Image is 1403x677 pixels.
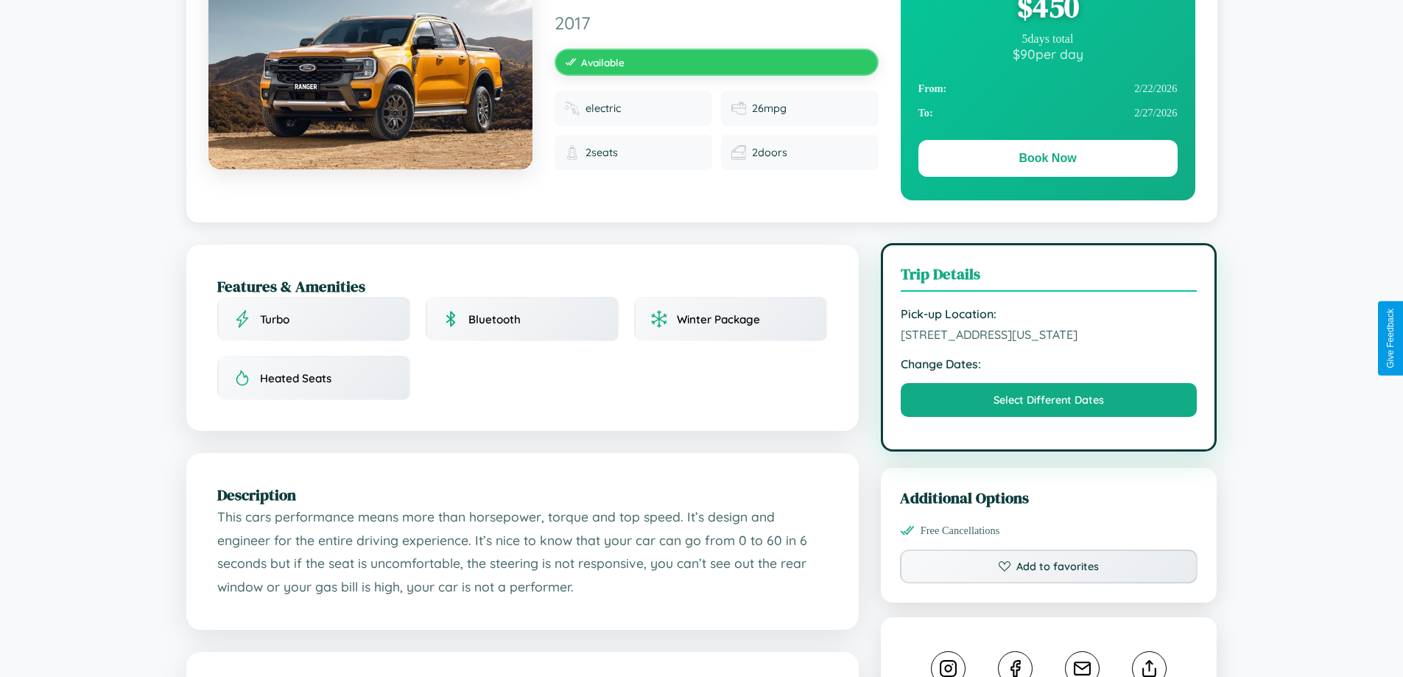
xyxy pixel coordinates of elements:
[921,525,1000,537] span: Free Cancellations
[901,306,1198,321] strong: Pick-up Location:
[217,505,828,599] p: This cars performance means more than horsepower, torque and top speed. It’s design and engineer ...
[918,46,1178,62] div: $ 90 per day
[901,327,1198,342] span: [STREET_ADDRESS][US_STATE]
[752,102,787,115] span: 26 mpg
[731,101,746,116] img: Fuel efficiency
[1385,309,1396,368] div: Give Feedback
[586,102,621,115] span: electric
[260,371,331,385] span: Heated Seats
[586,146,618,159] span: 2 seats
[555,12,879,34] span: 2017
[581,56,625,69] span: Available
[565,145,580,160] img: Seats
[901,263,1198,292] h3: Trip Details
[900,550,1198,583] button: Add to favorites
[918,83,947,95] strong: From:
[918,101,1178,125] div: 2 / 27 / 2026
[565,101,580,116] img: Fuel type
[731,145,746,160] img: Doors
[918,140,1178,177] button: Book Now
[260,312,289,326] span: Turbo
[677,312,760,326] span: Winter Package
[901,383,1198,417] button: Select Different Dates
[918,77,1178,101] div: 2 / 22 / 2026
[217,484,828,505] h2: Description
[918,32,1178,46] div: 5 days total
[918,107,933,119] strong: To:
[217,276,828,297] h2: Features & Amenities
[901,357,1198,371] strong: Change Dates:
[900,487,1198,508] h3: Additional Options
[752,146,787,159] span: 2 doors
[468,312,521,326] span: Bluetooth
